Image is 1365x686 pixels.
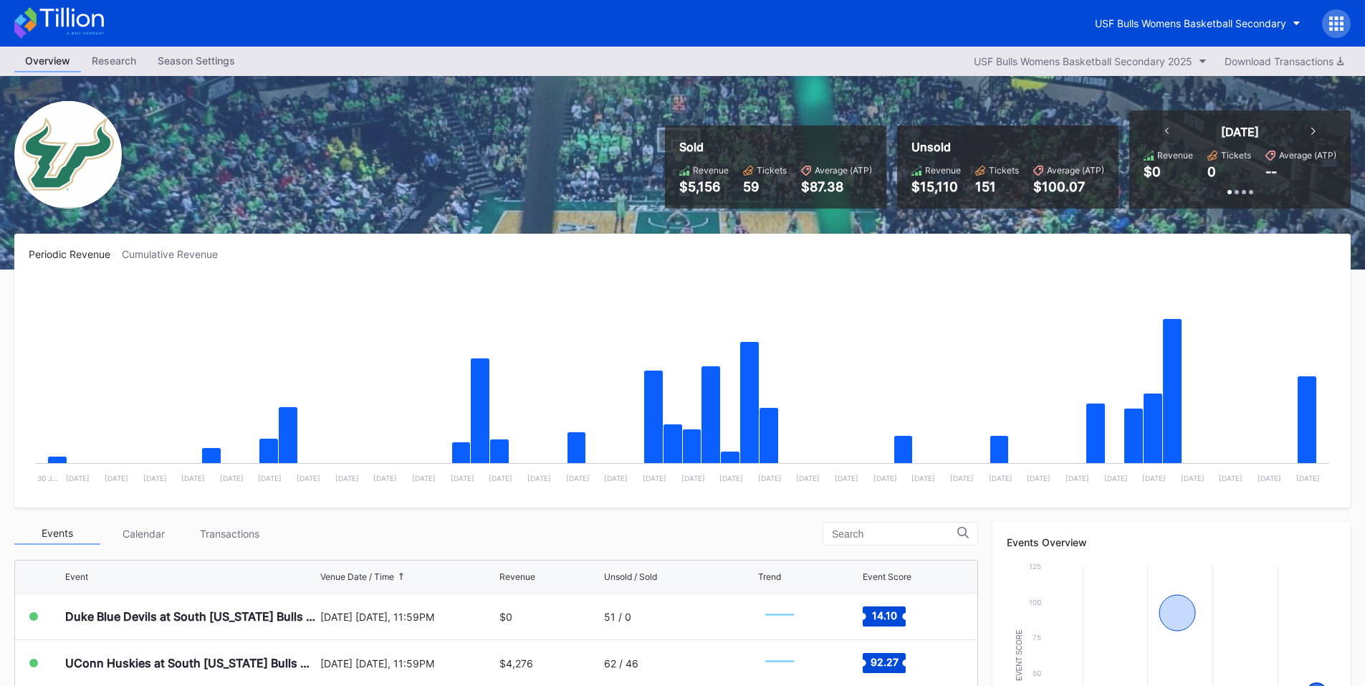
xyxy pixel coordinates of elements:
text: [DATE] [220,474,244,482]
div: Revenue [693,165,729,176]
div: [DATE] [DATE], 11:59PM [320,657,497,670]
div: Unsold [911,140,1104,154]
svg: Chart title [29,278,1336,493]
div: UConn Huskies at South [US_STATE] Bulls Womens Basketball [65,656,317,670]
text: [DATE] [258,474,282,482]
a: Overview [14,50,81,72]
text: [DATE] [681,474,705,482]
div: $0 [499,611,512,623]
text: [DATE] [1296,474,1320,482]
div: [DATE] [DATE], 11:59PM [320,611,497,623]
div: [DATE] [1221,125,1259,139]
text: [DATE] [796,474,820,482]
div: Trend [758,571,781,582]
div: $5,156 [679,179,729,194]
text: [DATE] [373,474,397,482]
div: Sold [679,140,872,154]
text: [DATE] [950,474,974,482]
div: Duke Blue Devils at South [US_STATE] Bulls Womens Basketball [65,609,317,624]
div: Unsold / Sold [604,571,657,582]
div: Periodic Revenue [29,248,122,260]
text: [DATE] [1104,474,1128,482]
a: Season Settings [147,50,246,72]
div: Events Overview [1007,536,1336,548]
text: [DATE] [489,474,512,482]
div: $87.38 [801,179,872,194]
text: [DATE] [873,474,897,482]
text: 14.10 [871,609,896,621]
div: USF Bulls Womens Basketball Secondary 2025 [974,55,1192,67]
text: 75 [1033,633,1041,642]
div: -- [1265,164,1277,179]
text: 92.27 [870,656,898,668]
div: 59 [743,179,787,194]
div: $15,110 [911,179,961,194]
text: 125 [1029,562,1041,571]
text: [DATE] [758,474,782,482]
div: Average (ATP) [1279,150,1336,161]
div: Tickets [757,165,787,176]
text: [DATE] [451,474,474,482]
text: [DATE] [566,474,590,482]
text: [DATE] [297,474,320,482]
img: USF_Bulls_Womens_Basketball_Secondary.png [14,101,122,209]
div: Revenue [1157,150,1193,161]
div: Season Settings [147,50,246,71]
div: Revenue [499,571,535,582]
div: 62 / 46 [604,657,638,670]
text: [DATE] [835,474,858,482]
div: Calendar [100,523,186,545]
div: Research [81,50,147,71]
text: [DATE] [1219,474,1242,482]
text: 100 [1029,598,1041,606]
text: [DATE] [527,474,551,482]
div: Average (ATP) [1047,165,1104,176]
text: [DATE] [143,474,167,482]
div: $0 [1144,164,1161,179]
div: Average (ATP) [815,165,872,176]
button: USF Bulls Womens Basketball Secondary [1084,10,1311,37]
text: [DATE] [335,474,359,482]
div: Event [65,571,88,582]
input: Search [832,528,957,540]
text: [DATE] [412,474,436,482]
a: Research [81,50,147,72]
svg: Chart title [758,599,801,634]
div: $4,276 [499,657,533,670]
text: [DATE] [719,474,743,482]
text: [DATE] [66,474,90,482]
text: [DATE] [989,474,1012,482]
div: Tickets [989,165,1019,176]
text: [DATE] [105,474,128,482]
div: 0 [1207,164,1216,179]
div: Tickets [1221,150,1251,161]
text: [DATE] [1027,474,1050,482]
div: $100.07 [1033,179,1104,194]
text: 30 J… [37,474,57,482]
text: [DATE] [643,474,666,482]
div: Download Transactions [1225,55,1344,67]
div: Transactions [186,523,272,545]
text: [DATE] [181,474,205,482]
text: [DATE] [1065,474,1089,482]
div: USF Bulls Womens Basketball Secondary [1095,17,1286,29]
text: Event Score [1015,629,1023,681]
svg: Chart title [758,645,801,681]
div: 151 [975,179,1019,194]
div: 51 / 0 [604,611,631,623]
div: Revenue [925,165,961,176]
text: [DATE] [1181,474,1204,482]
div: Event Score [863,571,911,582]
div: Events [14,523,100,545]
text: [DATE] [911,474,935,482]
text: [DATE] [1142,474,1166,482]
button: Download Transactions [1217,52,1351,71]
text: [DATE] [604,474,628,482]
text: 50 [1033,669,1041,677]
text: [DATE] [1258,474,1281,482]
div: Venue Date / Time [320,571,394,582]
button: USF Bulls Womens Basketball Secondary 2025 [967,52,1214,71]
div: Cumulative Revenue [122,248,229,260]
